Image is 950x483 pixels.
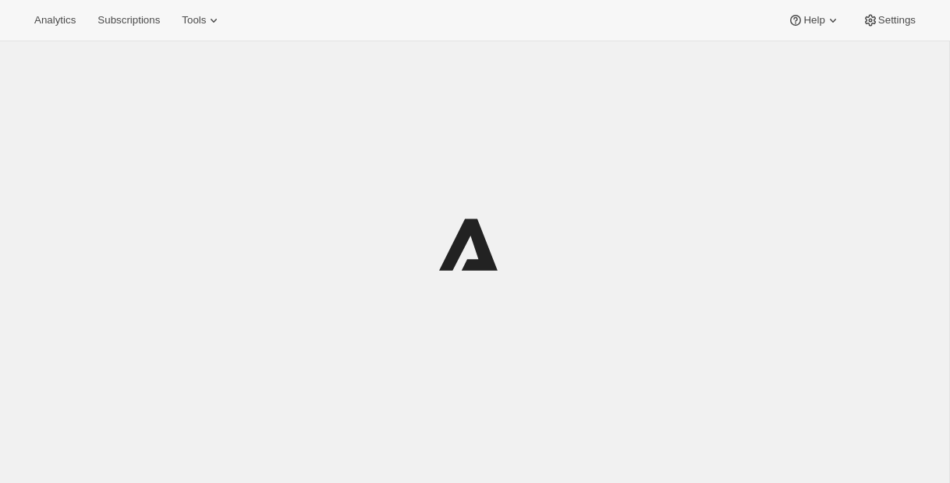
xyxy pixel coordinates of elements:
span: Tools [182,14,206,27]
button: Tools [172,9,231,31]
span: Analytics [34,14,76,27]
button: Help [778,9,849,31]
button: Settings [853,9,925,31]
button: Subscriptions [88,9,169,31]
span: Settings [878,14,916,27]
span: Help [803,14,824,27]
span: Subscriptions [97,14,160,27]
button: Analytics [25,9,85,31]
